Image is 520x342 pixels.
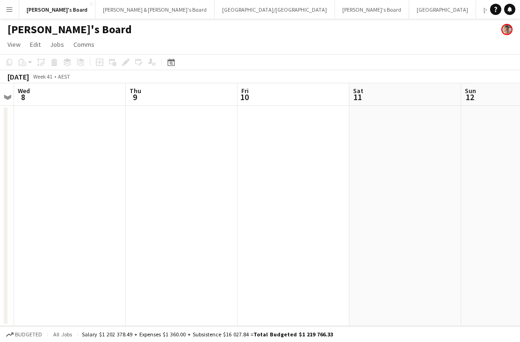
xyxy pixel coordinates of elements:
[465,87,476,95] span: Sun
[31,73,54,80] span: Week 41
[335,0,409,19] button: [PERSON_NAME]'s Board
[50,40,64,49] span: Jobs
[16,92,30,102] span: 8
[130,87,141,95] span: Thu
[215,0,335,19] button: [GEOGRAPHIC_DATA]/[GEOGRAPHIC_DATA]
[409,0,476,19] button: [GEOGRAPHIC_DATA]
[463,92,476,102] span: 12
[5,329,43,340] button: Budgeted
[58,73,70,80] div: AEST
[128,92,141,102] span: 9
[4,38,24,51] a: View
[15,331,42,338] span: Budgeted
[70,38,98,51] a: Comms
[18,87,30,95] span: Wed
[30,40,41,49] span: Edit
[73,40,94,49] span: Comms
[240,92,249,102] span: 10
[26,38,44,51] a: Edit
[7,40,21,49] span: View
[82,331,333,338] div: Salary $1 202 378.49 + Expenses $1 360.00 + Subsistence $16 027.84 =
[501,24,513,35] app-user-avatar: Victoria Hunt
[253,331,333,338] span: Total Budgeted $1 219 766.33
[7,22,132,36] h1: [PERSON_NAME]'s Board
[46,38,68,51] a: Jobs
[19,0,95,19] button: [PERSON_NAME]'s Board
[241,87,249,95] span: Fri
[95,0,215,19] button: [PERSON_NAME] & [PERSON_NAME]'s Board
[7,72,29,81] div: [DATE]
[352,92,363,102] span: 11
[51,331,74,338] span: All jobs
[353,87,363,95] span: Sat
